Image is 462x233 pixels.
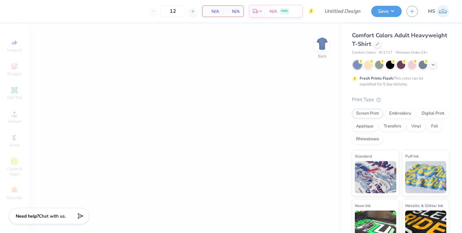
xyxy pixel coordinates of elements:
a: MS [428,5,449,18]
span: Metallic & Glitter Ink [405,202,443,209]
span: Neon Ink [355,202,371,209]
img: Puff Ink [405,161,447,193]
span: Chat with us. [39,213,66,219]
span: # C1717 [379,50,392,56]
span: Puff Ink [405,153,419,160]
div: Vinyl [407,122,425,131]
div: Rhinestones [352,134,383,144]
span: N/A [227,8,240,15]
span: MS [428,8,435,15]
div: Foil [427,122,442,131]
span: Comfort Colors Adult Heavyweight T-Shirt [352,31,447,48]
span: N/A [206,8,219,15]
input: – – [160,5,185,17]
img: Standard [355,161,396,193]
img: Madeline Schoner [437,5,449,18]
strong: Fresh Prints Flash: [360,76,394,81]
span: Minimum Order: 24 + [396,50,428,56]
span: FREE [281,9,288,13]
div: Applique [352,122,378,131]
div: Transfers [380,122,405,131]
span: N/A [269,8,277,15]
div: Embroidery [385,109,415,118]
div: Digital Print [417,109,449,118]
img: Back [316,37,329,50]
span: Standard [355,153,372,160]
strong: Need help? [16,213,39,219]
div: Back [318,53,326,59]
div: Print Type [352,96,449,103]
div: Screen Print [352,109,383,118]
div: This color can be expedited for 5 day delivery. [360,75,439,87]
input: Untitled Design [319,5,366,18]
button: Save [371,6,402,17]
span: Comfort Colors [352,50,376,56]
